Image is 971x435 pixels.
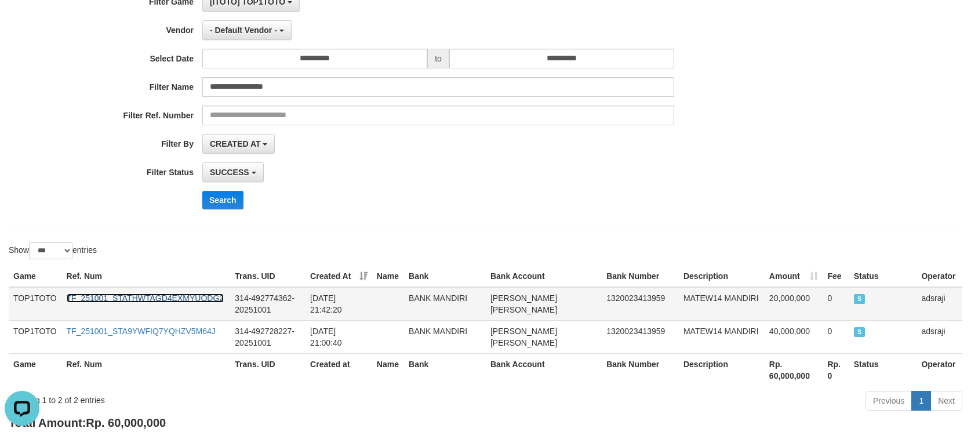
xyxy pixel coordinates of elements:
button: Search [202,191,243,209]
span: SUCCESS [210,168,249,177]
button: Open LiveChat chat widget [5,5,39,39]
th: Operator [917,266,962,287]
button: CREATED AT [202,134,275,154]
a: Previous [865,391,912,411]
th: Description [679,266,765,287]
th: Rp. 60,000,000 [765,353,823,386]
td: 0 [823,320,849,353]
a: Next [930,391,962,411]
th: Bank Account [486,266,602,287]
select: Showentries [29,242,72,259]
span: CREATED AT [210,139,261,148]
td: adsraji [917,287,962,321]
td: 20,000,000 [765,287,823,321]
td: adsraji [917,320,962,353]
button: - Default Vendor - [202,20,292,40]
td: BANK MANDIRI [404,320,486,353]
th: Fee [823,266,849,287]
a: TF_251001_STATHWTAGD4EXMYUQDG2 [67,293,224,303]
th: Game [9,266,62,287]
b: Total Amount: [9,416,166,429]
span: - Default Vendor - [210,26,277,35]
td: MATEW14 MANDIRI [679,287,765,321]
th: Trans. UID [230,353,306,386]
span: Rp. 60,000,000 [86,416,166,429]
th: Rp. 0 [823,353,849,386]
label: Show entries [9,242,97,259]
span: SUCCESS [854,327,865,337]
th: Name [372,353,404,386]
td: 1320023413959 [602,287,679,321]
th: Created at [306,353,372,386]
th: Bank [404,266,486,287]
th: Status [849,353,917,386]
th: Description [679,353,765,386]
td: 314-492728227-20251001 [230,320,306,353]
span: SUCCESS [854,294,865,304]
th: Status [849,266,917,287]
td: MATEW14 MANDIRI [679,320,765,353]
th: Trans. UID [230,266,306,287]
td: [DATE] 21:00:40 [306,320,372,353]
td: TOP1TOTO [9,287,62,321]
td: TOP1TOTO [9,320,62,353]
button: SUCCESS [202,162,264,182]
th: Amount: activate to sort column ascending [765,266,823,287]
td: 1320023413959 [602,320,679,353]
td: 0 [823,287,849,321]
td: 314-492774362-20251001 [230,287,306,321]
th: Ref. Num [62,266,231,287]
th: Game [9,353,62,386]
th: Ref. Num [62,353,231,386]
a: 1 [911,391,931,411]
th: Bank [404,353,486,386]
th: Created At: activate to sort column ascending [306,266,372,287]
th: Operator [917,353,962,386]
a: TF_251001_STA9YWFIQ7YQHZV5M64J [67,327,216,336]
td: BANK MANDIRI [404,287,486,321]
td: [PERSON_NAME] [PERSON_NAME] [486,320,602,353]
td: 40,000,000 [765,320,823,353]
td: [DATE] 21:42:20 [306,287,372,321]
td: [PERSON_NAME] [PERSON_NAME] [486,287,602,321]
th: Bank Number [602,266,679,287]
th: Name [372,266,404,287]
div: Showing 1 to 2 of 2 entries [9,390,396,406]
th: Bank Account [486,353,602,386]
span: to [427,49,449,68]
th: Bank Number [602,353,679,386]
